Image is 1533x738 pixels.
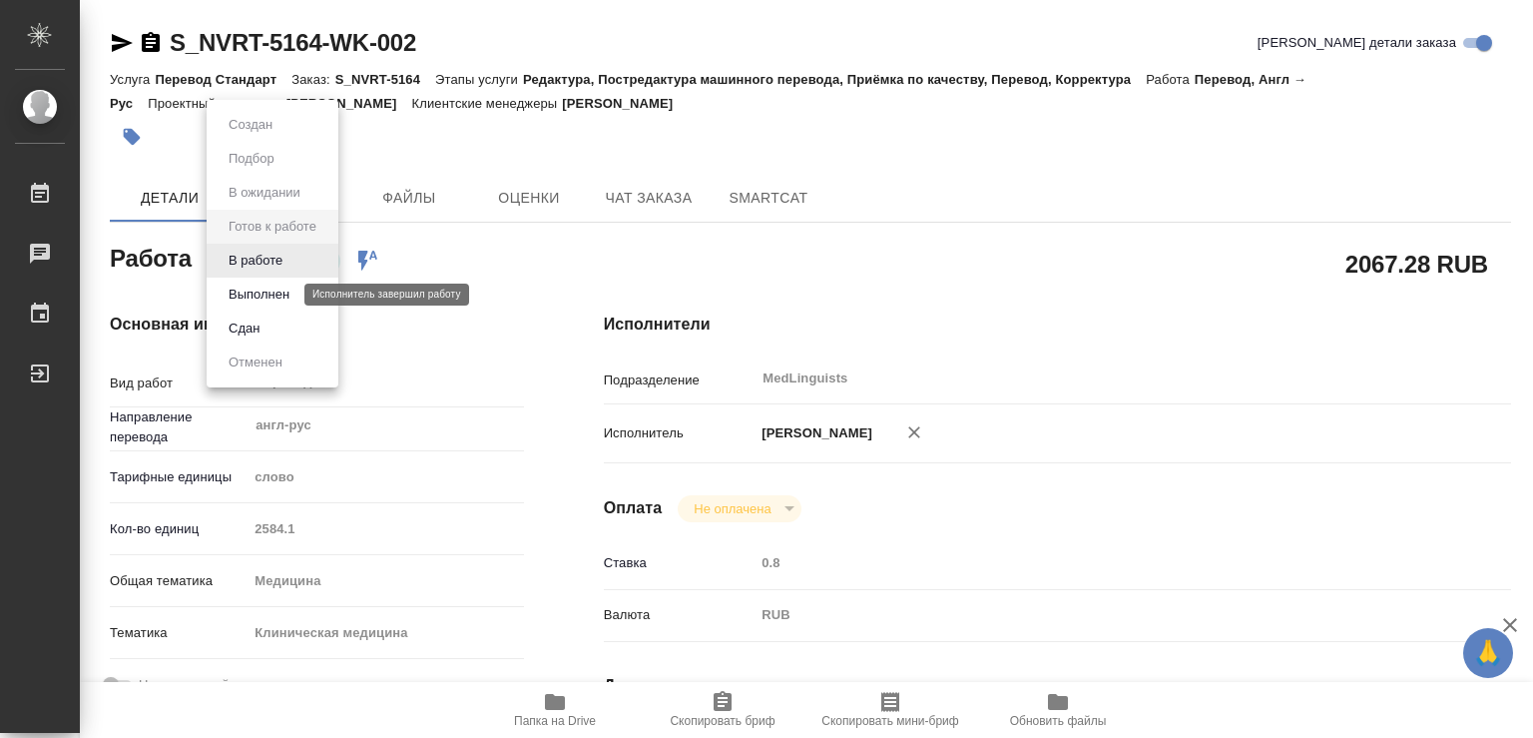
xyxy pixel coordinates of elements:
[223,114,278,136] button: Создан
[223,182,306,204] button: В ожидании
[223,216,322,238] button: Готов к работе
[223,318,265,340] button: Сдан
[223,352,288,373] button: Отменен
[223,250,288,272] button: В работе
[223,148,280,170] button: Подбор
[223,284,295,306] button: Выполнен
